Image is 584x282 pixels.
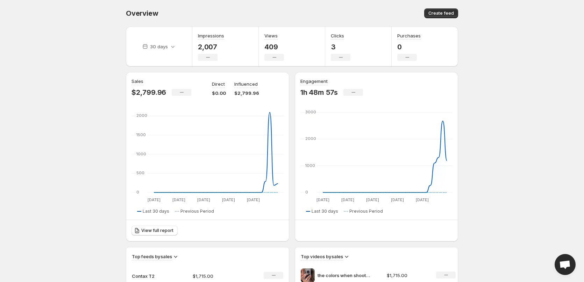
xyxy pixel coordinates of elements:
[264,43,284,51] p: 409
[318,272,370,279] p: the colors when shooting on film in summer onfilm contaxt2 35mm
[341,197,354,202] text: [DATE]
[126,9,158,17] span: Overview
[305,136,316,141] text: 2000
[234,90,259,97] p: $2,799.96
[198,32,224,39] h3: Impressions
[247,197,260,202] text: [DATE]
[391,197,404,202] text: [DATE]
[136,170,144,175] text: 500
[264,32,278,39] h3: Views
[305,190,308,195] text: 0
[150,43,168,50] p: 30 days
[198,43,224,51] p: 2,007
[132,253,172,260] h3: Top feeds by sales
[180,209,214,214] span: Previous Period
[136,113,147,118] text: 2000
[136,132,146,137] text: 1500
[136,190,139,195] text: 0
[300,78,328,85] h3: Engagement
[555,254,576,275] a: Open chat
[301,253,343,260] h3: Top videos by sales
[349,209,383,214] span: Previous Period
[148,197,161,202] text: [DATE]
[131,78,143,85] h3: Sales
[136,151,146,156] text: 1000
[212,80,225,87] p: Direct
[222,197,235,202] text: [DATE]
[366,197,379,202] text: [DATE]
[172,197,185,202] text: [DATE]
[212,90,226,97] p: $0.00
[141,228,173,233] span: View full report
[143,209,169,214] span: Last 30 days
[305,110,316,114] text: 3000
[197,197,210,202] text: [DATE]
[132,273,167,280] p: Contax T2
[305,163,315,168] text: 1000
[193,273,242,280] p: $1,715.00
[312,209,338,214] span: Last 30 days
[131,226,178,235] a: View full report
[387,272,428,279] p: $1,715.00
[234,80,258,87] p: Influenced
[397,43,421,51] p: 0
[397,32,421,39] h3: Purchases
[331,32,344,39] h3: Clicks
[424,8,458,18] button: Create feed
[131,88,166,97] p: $2,799.96
[416,197,429,202] text: [DATE]
[316,197,329,202] text: [DATE]
[331,43,350,51] p: 3
[428,10,454,16] span: Create feed
[300,88,338,97] p: 1h 48m 57s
